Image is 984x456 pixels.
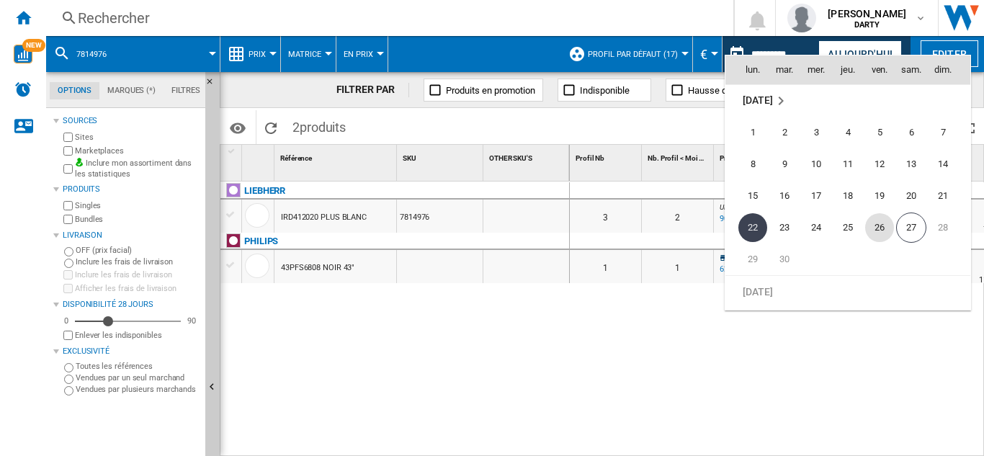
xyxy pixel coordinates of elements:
[929,150,957,179] span: 14
[743,285,772,297] span: [DATE]
[738,118,767,147] span: 1
[865,213,894,242] span: 26
[769,55,800,84] th: mar.
[929,182,957,210] span: 21
[927,148,970,180] td: Sunday September 14 2025
[725,55,769,84] th: lun.
[927,55,970,84] th: dim.
[896,213,926,243] span: 27
[725,275,970,308] tr: Week undefined
[897,118,926,147] span: 6
[725,84,970,117] td: September 2025
[895,148,927,180] td: Saturday September 13 2025
[802,118,831,147] span: 3
[802,182,831,210] span: 17
[769,117,800,148] td: Tuesday September 2 2025
[897,150,926,179] span: 13
[725,117,970,148] tr: Week 1
[770,182,799,210] span: 16
[725,243,769,276] td: Monday September 29 2025
[800,55,832,84] th: mer.
[832,148,864,180] td: Thursday September 11 2025
[927,212,970,243] td: Sunday September 28 2025
[725,84,970,117] tr: Week undefined
[832,180,864,212] td: Thursday September 18 2025
[833,213,862,242] span: 25
[802,150,831,179] span: 10
[725,148,970,180] tr: Week 2
[769,243,800,276] td: Tuesday September 30 2025
[725,212,970,243] tr: Week 4
[832,55,864,84] th: jeu.
[725,55,970,310] md-calendar: Calendar
[833,150,862,179] span: 11
[833,118,862,147] span: 4
[725,180,970,212] tr: Week 3
[770,213,799,242] span: 23
[800,180,832,212] td: Wednesday September 17 2025
[738,213,767,242] span: 22
[895,55,927,84] th: sam.
[832,212,864,243] td: Thursday September 25 2025
[895,117,927,148] td: Saturday September 6 2025
[725,148,769,180] td: Monday September 8 2025
[927,117,970,148] td: Sunday September 7 2025
[769,148,800,180] td: Tuesday September 9 2025
[738,182,767,210] span: 15
[864,148,895,180] td: Friday September 12 2025
[864,212,895,243] td: Friday September 26 2025
[770,150,799,179] span: 9
[738,150,767,179] span: 8
[743,94,772,106] span: [DATE]
[832,117,864,148] td: Thursday September 4 2025
[725,180,769,212] td: Monday September 15 2025
[864,180,895,212] td: Friday September 19 2025
[800,117,832,148] td: Wednesday September 3 2025
[802,213,831,242] span: 24
[800,148,832,180] td: Wednesday September 10 2025
[895,212,927,243] td: Saturday September 27 2025
[895,180,927,212] td: Saturday September 20 2025
[927,180,970,212] td: Sunday September 21 2025
[800,212,832,243] td: Wednesday September 24 2025
[725,117,769,148] td: Monday September 1 2025
[725,212,769,243] td: Monday September 22 2025
[865,150,894,179] span: 12
[725,243,970,276] tr: Week 5
[865,118,894,147] span: 5
[897,182,926,210] span: 20
[864,117,895,148] td: Friday September 5 2025
[929,118,957,147] span: 7
[865,182,894,210] span: 19
[769,212,800,243] td: Tuesday September 23 2025
[864,55,895,84] th: ven.
[833,182,862,210] span: 18
[769,180,800,212] td: Tuesday September 16 2025
[770,118,799,147] span: 2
